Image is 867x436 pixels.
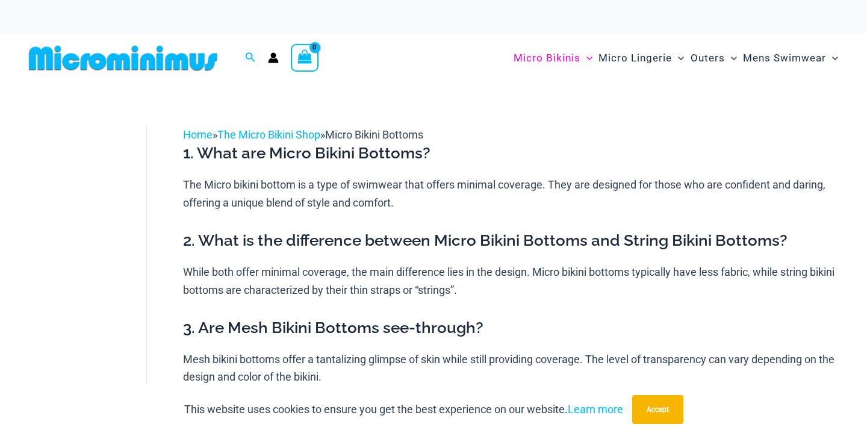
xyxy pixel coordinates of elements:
[595,40,687,76] a: Micro LingerieMenu ToggleMenu Toggle
[184,400,623,419] p: This website uses cookies to ensure you get the best experience on our website.
[632,395,683,424] button: Accept
[183,143,842,164] h3: 1. What are Micro Bikini Bottoms?
[268,52,279,63] a: Account icon link
[691,43,725,73] span: Outers
[740,40,841,76] a: Mens SwimwearMenu ToggleMenu Toggle
[688,40,740,76] a: OutersMenu ToggleMenu Toggle
[183,128,213,141] a: Home
[291,44,319,72] a: View Shopping Cart, empty
[509,38,843,78] nav: Site Navigation
[580,43,592,73] span: Menu Toggle
[743,43,826,73] span: Mens Swimwear
[826,43,838,73] span: Menu Toggle
[325,128,423,141] span: Micro Bikini Bottoms
[511,40,595,76] a: Micro BikinisMenu ToggleMenu Toggle
[725,43,737,73] span: Menu Toggle
[568,403,623,416] a: Learn more
[598,43,672,73] span: Micro Lingerie
[24,45,222,72] img: MM SHOP LOGO FLAT
[183,263,842,299] p: While both offer minimal coverage, the main difference lies in the design. Micro bikini bottoms t...
[514,43,580,73] span: Micro Bikinis
[183,176,842,211] p: The Micro bikini bottom is a type of swimwear that offers minimal coverage. They are designed for...
[672,43,684,73] span: Menu Toggle
[183,231,842,251] h3: 2. What is the difference between Micro Bikini Bottoms and String Bikini Bottoms?
[217,128,320,141] a: The Micro Bikini Shop
[183,350,842,386] p: Mesh bikini bottoms offer a tantalizing glimpse of skin while still providing coverage. The level...
[245,51,256,66] a: Search icon link
[30,116,138,357] iframe: TrustedSite Certified
[183,128,423,141] span: » »
[183,318,842,338] h3: 3. Are Mesh Bikini Bottoms see-through?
